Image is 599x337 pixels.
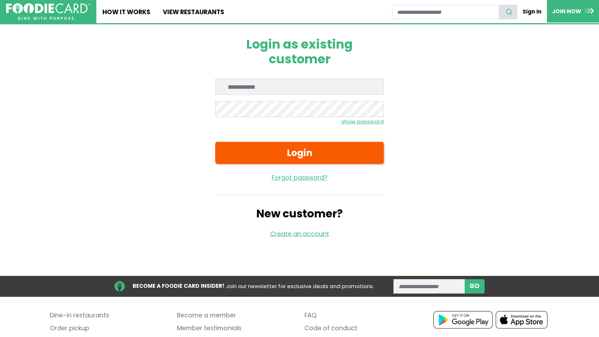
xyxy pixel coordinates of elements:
a: Create an account [270,230,329,238]
a: Order pickup [50,322,167,335]
a: FAQ [304,309,422,322]
a: Member testimonials [177,322,295,335]
h2: New customer? [215,207,384,220]
a: Become a member [177,309,295,322]
a: Code of conduct [304,322,422,335]
button: search [499,5,517,19]
h1: Login as existing customer [215,37,384,67]
img: FoodieCard; Eat, Drink, Save, Donate [6,3,90,20]
button: Login [215,142,384,164]
a: Sign In [517,5,547,19]
small: show password [341,118,384,125]
a: Forgot password? [215,173,384,183]
a: Dine-in restaurants [50,309,167,322]
span: Join our newsletter for exclusive deals and promotions. [226,282,374,290]
strong: BECOME A FOODIE CARD INSIDER! [133,282,225,290]
input: enter email address [393,279,465,294]
button: subscribe [465,279,485,294]
input: restaurant search [392,5,499,19]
